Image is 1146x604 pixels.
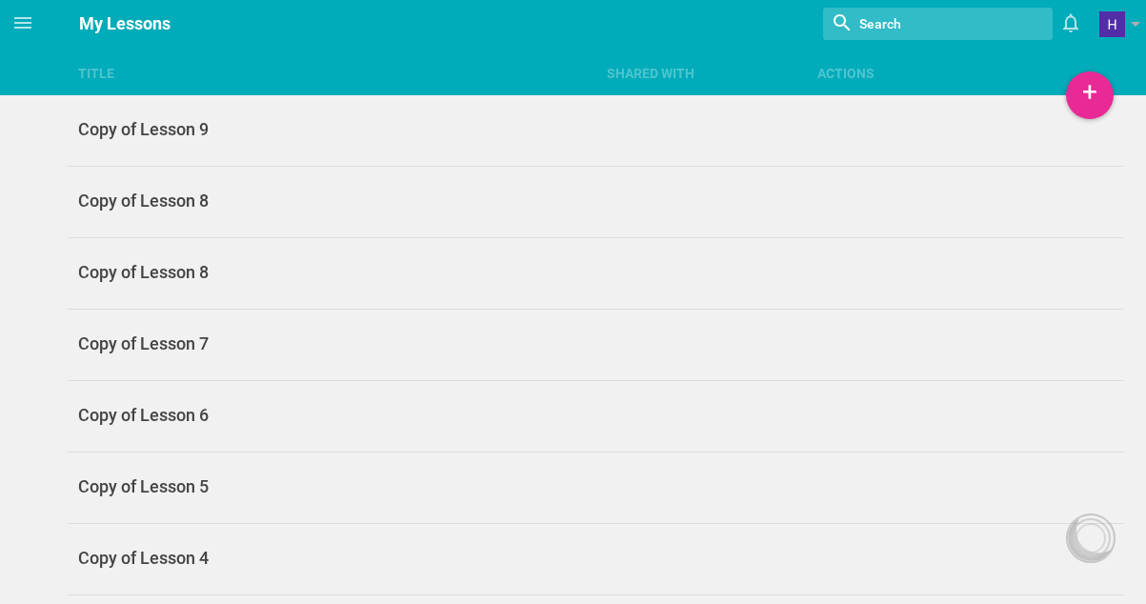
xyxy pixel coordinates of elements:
[857,11,995,36] input: Search
[68,475,595,498] div: Copy of Lesson 5
[68,404,595,427] div: Copy of Lesson 6
[68,453,1124,524] a: Copy of Lesson 5
[807,64,1124,83] div: Actions
[68,167,1124,238] a: Copy of Lesson 8
[68,524,1124,595] a: Copy of Lesson 4
[1066,71,1114,119] div: +
[595,64,807,83] div: Shared with
[68,95,1124,167] a: Copy of Lesson 9
[68,332,595,355] div: Copy of Lesson 7
[68,261,595,284] div: Copy of Lesson 8
[68,381,1124,453] a: Copy of Lesson 6
[68,547,595,570] div: Copy of Lesson 4
[68,310,1124,381] a: Copy of Lesson 7
[68,190,595,212] div: Copy of Lesson 8
[68,64,595,83] div: Title
[68,238,1124,310] a: Copy of Lesson 8
[68,118,595,141] div: Copy of Lesson 9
